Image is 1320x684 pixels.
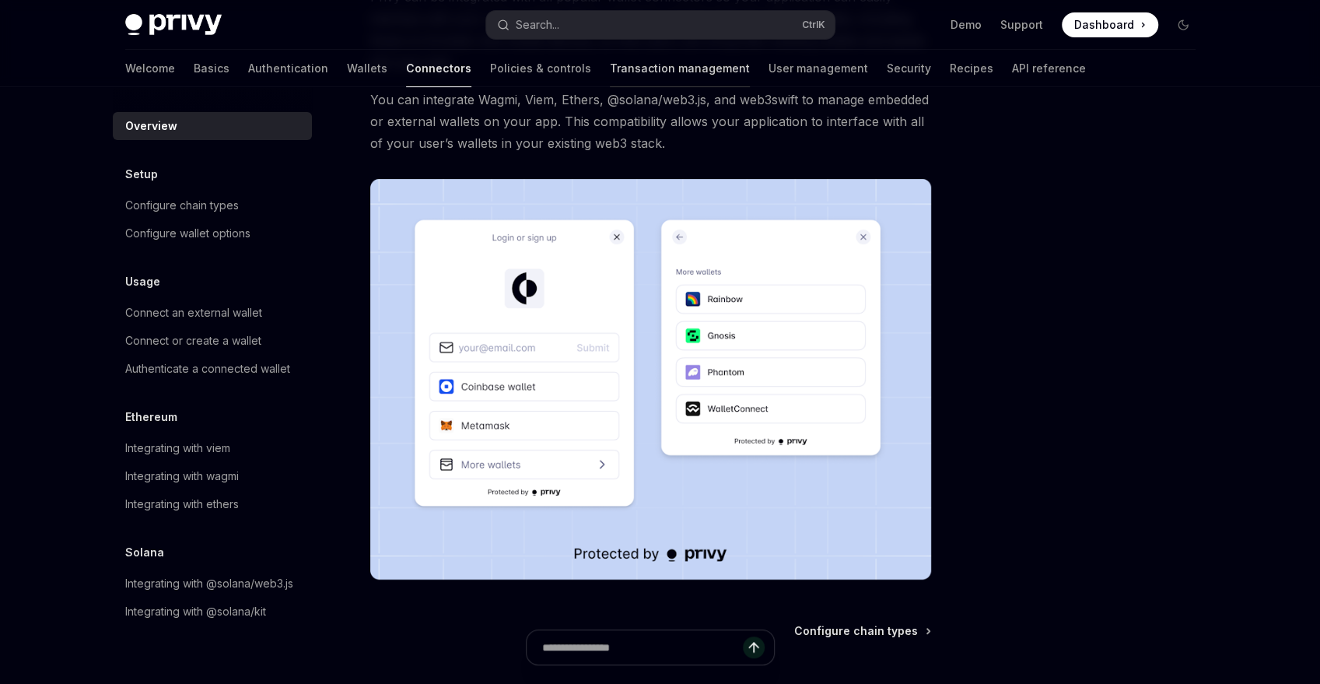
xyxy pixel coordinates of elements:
span: Ctrl K [802,19,825,31]
div: Search... [516,16,559,34]
a: Connectors [406,50,471,87]
a: Dashboard [1062,12,1158,37]
a: Security [887,50,931,87]
a: Connect or create a wallet [113,327,312,355]
button: Open search [486,11,835,39]
div: Overview [125,117,177,135]
span: You can integrate Wagmi, Viem, Ethers, @solana/web3.js, and web3swift to manage embedded or exter... [370,89,931,154]
a: Configure chain types [113,191,312,219]
a: Integrating with @solana/kit [113,598,312,626]
h5: Ethereum [125,408,177,426]
img: dark logo [125,14,222,36]
div: Configure wallet options [125,224,250,243]
a: Demo [951,17,982,33]
a: Authenticate a connected wallet [113,355,312,383]
input: Ask a question... [542,630,743,665]
div: Integrating with @solana/web3.js [125,574,293,593]
a: API reference [1012,50,1086,87]
a: Policies & controls [490,50,591,87]
a: Integrating with wagmi [113,462,312,490]
button: Toggle dark mode [1171,12,1196,37]
h5: Setup [125,165,158,184]
a: User management [769,50,868,87]
div: Integrating with @solana/kit [125,602,266,621]
a: Wallets [347,50,387,87]
div: Configure chain types [125,196,239,215]
a: Welcome [125,50,175,87]
a: Configure wallet options [113,219,312,247]
div: Integrating with wagmi [125,467,239,486]
a: Integrating with ethers [113,490,312,518]
a: Overview [113,112,312,140]
a: Support [1000,17,1043,33]
a: Configure chain types [794,623,930,639]
h5: Solana [125,543,164,562]
div: Integrating with viem [125,439,230,458]
a: Basics [194,50,229,87]
a: Integrating with viem [113,434,312,462]
div: Connect or create a wallet [125,331,261,350]
span: Dashboard [1074,17,1134,33]
div: Authenticate a connected wallet [125,360,290,378]
img: Connectors3 [370,179,931,580]
div: Connect an external wallet [125,303,262,322]
a: Connect an external wallet [113,299,312,327]
span: Configure chain types [794,623,918,639]
a: Recipes [950,50,993,87]
a: Authentication [248,50,328,87]
h5: Usage [125,272,160,291]
a: Integrating with @solana/web3.js [113,570,312,598]
div: Integrating with ethers [125,495,239,514]
a: Transaction management [610,50,750,87]
button: Send message [743,637,765,658]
